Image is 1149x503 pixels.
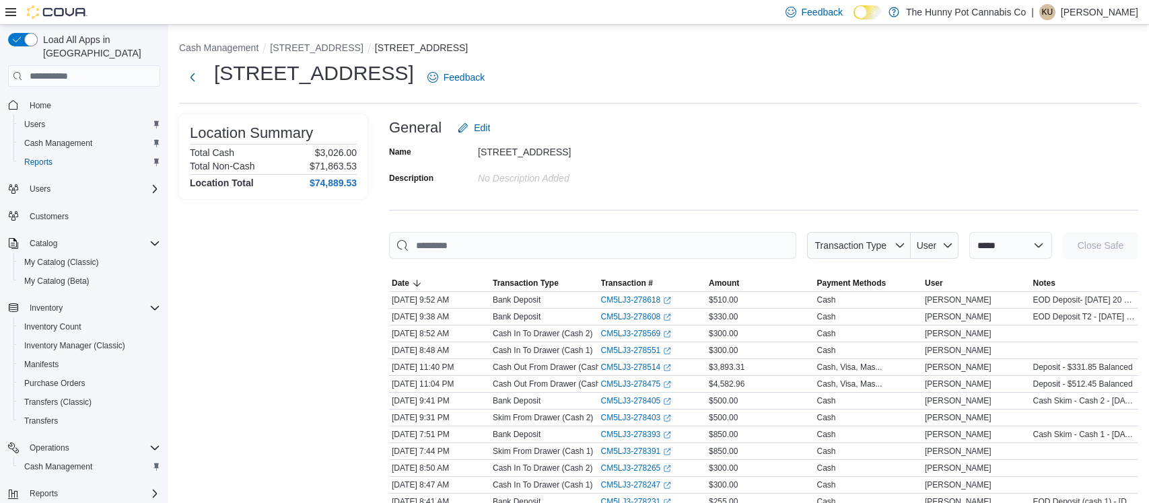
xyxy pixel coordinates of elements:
[13,272,166,291] button: My Catalog (Beta)
[817,311,836,322] div: Cash
[19,338,160,354] span: Inventory Manager (Classic)
[179,64,206,91] button: Next
[709,311,738,322] span: $330.00
[452,114,495,141] button: Edit
[817,463,836,473] div: Cash
[24,440,75,456] button: Operations
[601,429,672,440] a: CM5LJ3-278393External link
[493,362,609,373] p: Cash Out From Drawer (Cash 2)
[24,208,74,225] a: Customers
[30,211,69,222] span: Customers
[601,446,672,457] a: CM5LJ3-278391External link
[817,412,836,423] div: Cash
[270,42,363,53] button: [STREET_ADDRESS]
[478,141,658,157] div: [STREET_ADDRESS]
[24,96,160,113] span: Home
[493,446,593,457] p: Skim From Drawer (Cash 1)
[493,479,593,490] p: Cash In To Drawer (Cash 1)
[709,379,744,389] span: $4,582.96
[709,295,738,305] span: $510.00
[19,413,160,429] span: Transfers
[389,232,796,259] input: This is a search bar. As you type, the results lower in the page will automatically filter.
[19,273,95,289] a: My Catalog (Beta)
[13,134,166,153] button: Cash Management
[24,416,58,426] span: Transfers
[925,479,991,490] span: [PERSON_NAME]
[601,362,672,373] a: CM5LJ3-278514External link
[3,234,166,253] button: Catalog
[817,379,882,389] div: Cash, Visa, Mas...
[13,355,166,374] button: Manifests
[13,374,166,393] button: Purchase Orders
[24,98,57,114] a: Home
[493,429,541,440] p: Bank Deposit
[30,442,69,453] span: Operations
[19,273,160,289] span: My Catalog (Beta)
[190,161,255,171] h6: Total Non-Cash
[19,394,97,410] a: Transfers (Classic)
[925,345,991,356] span: [PERSON_NAME]
[24,157,53,167] span: Reports
[444,71,485,84] span: Feedback
[925,412,991,423] span: [PERSON_NAME]
[493,345,593,356] p: Cash In To Drawer (Cash 1)
[925,429,991,440] span: [PERSON_NAME]
[24,461,92,472] span: Cash Management
[190,147,234,158] h6: Total Cash
[375,42,468,53] button: [STREET_ADDRESS]
[663,381,671,389] svg: External link
[817,479,836,490] div: Cash
[663,297,671,305] svg: External link
[601,395,672,406] a: CM5LJ3-278405External link
[19,254,160,270] span: My Catalog (Classic)
[709,429,738,440] span: $850.00
[19,338,131,354] a: Inventory Manager (Classic)
[598,275,707,291] button: Transaction #
[493,295,541,305] p: Bank Deposit
[1033,295,1136,305] span: EOD Deposit- [DATE] 20 x 25 10 x 1
[315,147,357,158] p: $3,026.00
[493,328,593,339] p: Cash In To Drawer (Cash 2)
[13,412,166,430] button: Transfers
[925,278,943,288] span: User
[709,278,739,288] span: Amount
[392,278,409,288] span: Date
[663,397,671,405] svg: External link
[601,412,672,423] a: CM5LJ3-278403External link
[13,153,166,171] button: Reports
[3,484,166,503] button: Reports
[389,393,490,409] div: [DATE] 9:41 PM
[19,394,160,410] span: Transfers (Classic)
[422,64,490,91] a: Feedback
[601,379,672,389] a: CM5LJ3-278475External link
[19,413,63,429] a: Transfers
[24,276,90,286] span: My Catalog (Beta)
[389,443,490,459] div: [DATE] 7:44 PM
[389,147,411,157] label: Name
[179,42,258,53] button: Cash Management
[925,463,991,473] span: [PERSON_NAME]
[1039,4,1055,20] div: Korryne Urquhart
[709,479,738,490] span: $300.00
[24,181,160,197] span: Users
[493,311,541,322] p: Bank Deposit
[601,345,672,356] a: CM5LJ3-278551External link
[601,479,672,490] a: CM5LJ3-278247External link
[24,486,63,502] button: Reports
[663,481,671,490] svg: External link
[925,379,991,389] span: [PERSON_NAME]
[19,135,98,151] a: Cash Management
[663,313,671,321] svg: External link
[389,120,442,136] h3: General
[19,459,98,475] a: Cash Management
[24,235,160,251] span: Catalog
[27,5,88,19] img: Cova
[3,438,166,457] button: Operations
[1033,362,1133,373] span: Deposit - $331.85 Balanced
[13,457,166,476] button: Cash Management
[1033,395,1136,406] span: Cash Skim - Cash 2 - [DATE] $100 x 4 - $20 x 5
[19,116,160,132] span: Users
[30,238,57,249] span: Catalog
[802,5,843,19] span: Feedback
